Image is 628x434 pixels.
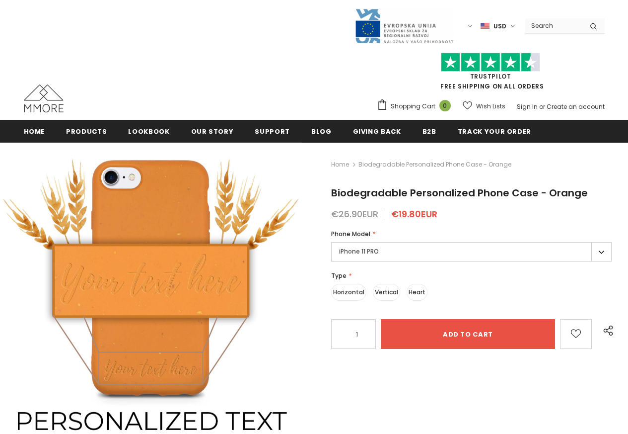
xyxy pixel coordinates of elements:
[377,57,605,90] span: FREE SHIPPING ON ALL ORDERS
[463,97,505,115] a: Wish Lists
[66,127,107,136] span: Products
[191,127,234,136] span: Our Story
[439,100,451,111] span: 0
[470,72,511,81] a: Trustpilot
[255,120,290,142] a: support
[422,127,436,136] span: B2B
[311,120,332,142] a: Blog
[458,120,531,142] a: Track your order
[255,127,290,136] span: support
[354,21,454,30] a: Javni Razpis
[441,53,540,72] img: Trust Pilot Stars
[391,101,435,111] span: Shopping Cart
[128,127,169,136] span: Lookbook
[381,319,555,349] input: Add to cart
[331,284,366,301] label: Horizontal
[391,208,437,220] span: €19.80EUR
[191,120,234,142] a: Our Story
[407,284,427,301] label: Heart
[422,120,436,142] a: B2B
[128,120,169,142] a: Lookbook
[525,18,582,33] input: Search Site
[331,208,378,220] span: €26.90EUR
[353,127,401,136] span: Giving back
[331,271,347,280] span: Type
[458,127,531,136] span: Track your order
[66,120,107,142] a: Products
[331,242,612,261] label: iPhone 11 PRO
[373,284,400,301] label: Vertical
[493,21,506,31] span: USD
[24,120,45,142] a: Home
[331,186,588,200] span: Biodegradable Personalized Phone Case - Orange
[331,159,349,171] a: Home
[377,99,456,114] a: Shopping Cart 0
[24,127,45,136] span: Home
[539,102,545,111] span: or
[517,102,538,111] a: Sign In
[358,159,511,171] span: Biodegradable Personalized Phone Case - Orange
[547,102,605,111] a: Create an account
[481,22,489,30] img: USD
[476,101,505,111] span: Wish Lists
[24,85,64,112] img: MMORE Cases
[311,127,332,136] span: Blog
[331,230,370,238] span: Phone Model
[354,8,454,44] img: Javni Razpis
[353,120,401,142] a: Giving back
